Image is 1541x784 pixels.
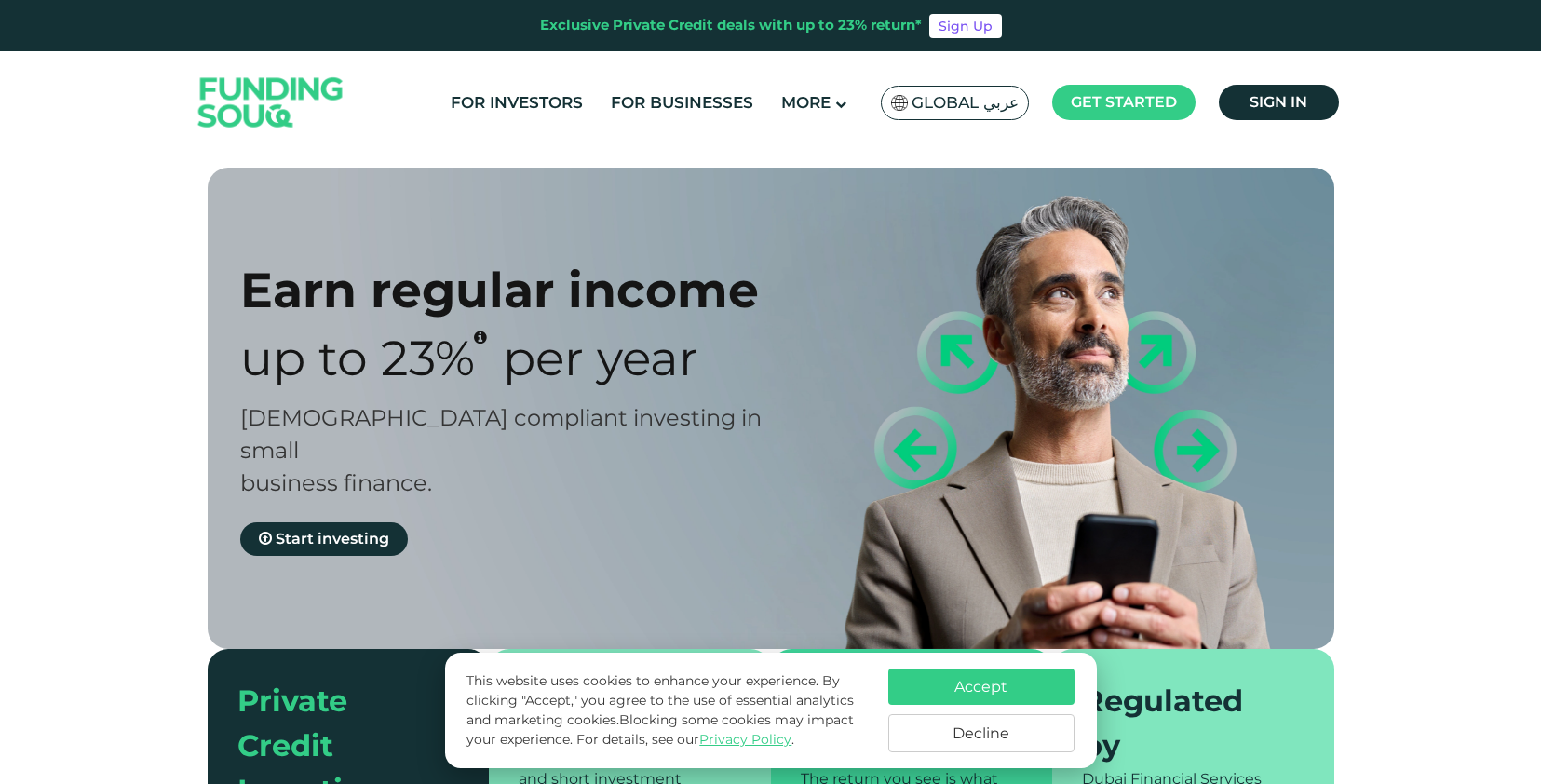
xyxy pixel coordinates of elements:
a: For Businesses [606,88,758,118]
button: Decline [888,714,1075,752]
i: 23% IRR (expected) ~ 15% Net yield (expected) [474,330,487,345]
div: Exclusive Private Credit deals with up to 23% return* [540,15,922,36]
span: [DEMOGRAPHIC_DATA] compliant investing in small business finance. [240,404,762,496]
span: Per Year [503,329,698,387]
span: Up to 23% [240,329,475,387]
a: Sign Up [929,14,1002,38]
div: Regulated by [1082,679,1282,768]
a: For Investors [446,88,588,118]
p: This website uses cookies to enhance your experience. By clicking "Accept," you agree to the use ... [466,671,869,750]
a: Sign in [1219,85,1339,120]
a: Start investing [240,522,408,556]
span: Blocking some cookies may impact your experience. [466,711,854,748]
span: Sign in [1250,93,1307,111]
span: Global عربي [912,92,1019,114]
button: Accept [888,669,1075,705]
span: For details, see our . [576,731,794,748]
a: Privacy Policy [699,731,791,748]
div: Earn regular income [240,261,804,319]
span: More [781,93,831,112]
span: Start investing [276,530,389,547]
img: SA Flag [891,95,908,111]
img: Logo [180,56,362,150]
span: Get started [1071,93,1177,111]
